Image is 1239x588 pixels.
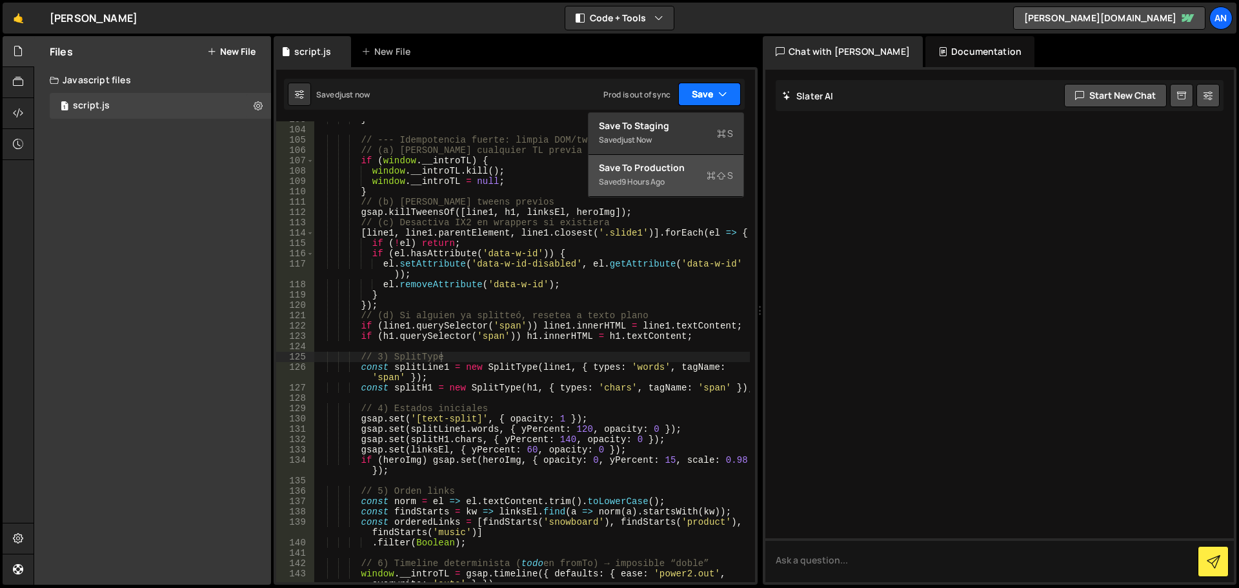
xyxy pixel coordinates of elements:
h2: Slater AI [782,90,834,102]
div: 128 [276,393,314,403]
div: [PERSON_NAME] [50,10,137,26]
div: Save to Production [599,161,733,174]
div: 104 [276,125,314,135]
div: 111 [276,197,314,207]
div: 138 [276,507,314,517]
div: 105 [276,135,314,145]
div: script.js [294,45,331,58]
div: 112 [276,207,314,218]
div: 16797/45948.js [50,93,271,119]
div: 139 [276,517,314,538]
div: Saved [599,132,733,148]
div: 133 [276,445,314,455]
div: 134 [276,455,314,476]
div: 113 [276,218,314,228]
div: 109 [276,176,314,187]
button: Save [678,83,741,106]
div: 127 [276,383,314,393]
div: 120 [276,300,314,310]
div: 130 [276,414,314,424]
div: 137 [276,496,314,507]
div: 106 [276,145,314,156]
div: Javascript files [34,67,271,93]
div: script.js [73,100,110,112]
div: 126 [276,362,314,383]
div: 142 [276,558,314,569]
div: Saved [316,89,370,100]
div: 108 [276,166,314,176]
div: 122 [276,321,314,331]
div: 110 [276,187,314,197]
div: 131 [276,424,314,434]
a: [PERSON_NAME][DOMAIN_NAME] [1013,6,1205,30]
div: Chat with [PERSON_NAME] [763,36,923,67]
button: New File [207,46,256,57]
div: Documentation [925,36,1034,67]
div: 107 [276,156,314,166]
div: just now [339,89,370,100]
div: 124 [276,341,314,352]
div: 116 [276,248,314,259]
div: 119 [276,290,314,300]
a: 🤙 [3,3,34,34]
div: 9 hours ago [621,176,665,187]
span: S [717,127,733,140]
div: 125 [276,352,314,362]
div: 117 [276,259,314,279]
div: 114 [276,228,314,238]
div: 140 [276,538,314,548]
div: 141 [276,548,314,558]
div: just now [621,134,652,145]
button: Save to ProductionS Saved9 hours ago [589,155,743,197]
button: Save to StagingS Savedjust now [589,113,743,155]
div: 118 [276,279,314,290]
div: 123 [276,331,314,341]
button: Code + Tools [565,6,674,30]
div: Saved [599,174,733,190]
div: Prod is out of sync [603,89,670,100]
div: 135 [276,476,314,486]
div: 115 [276,238,314,248]
h2: Files [50,45,73,59]
span: S [707,169,733,182]
span: 1 [61,102,68,112]
div: 129 [276,403,314,414]
div: 132 [276,434,314,445]
div: 136 [276,486,314,496]
div: New File [361,45,416,58]
div: 121 [276,310,314,321]
div: Save to Staging [599,119,733,132]
a: An [1209,6,1233,30]
button: Start new chat [1064,84,1167,107]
